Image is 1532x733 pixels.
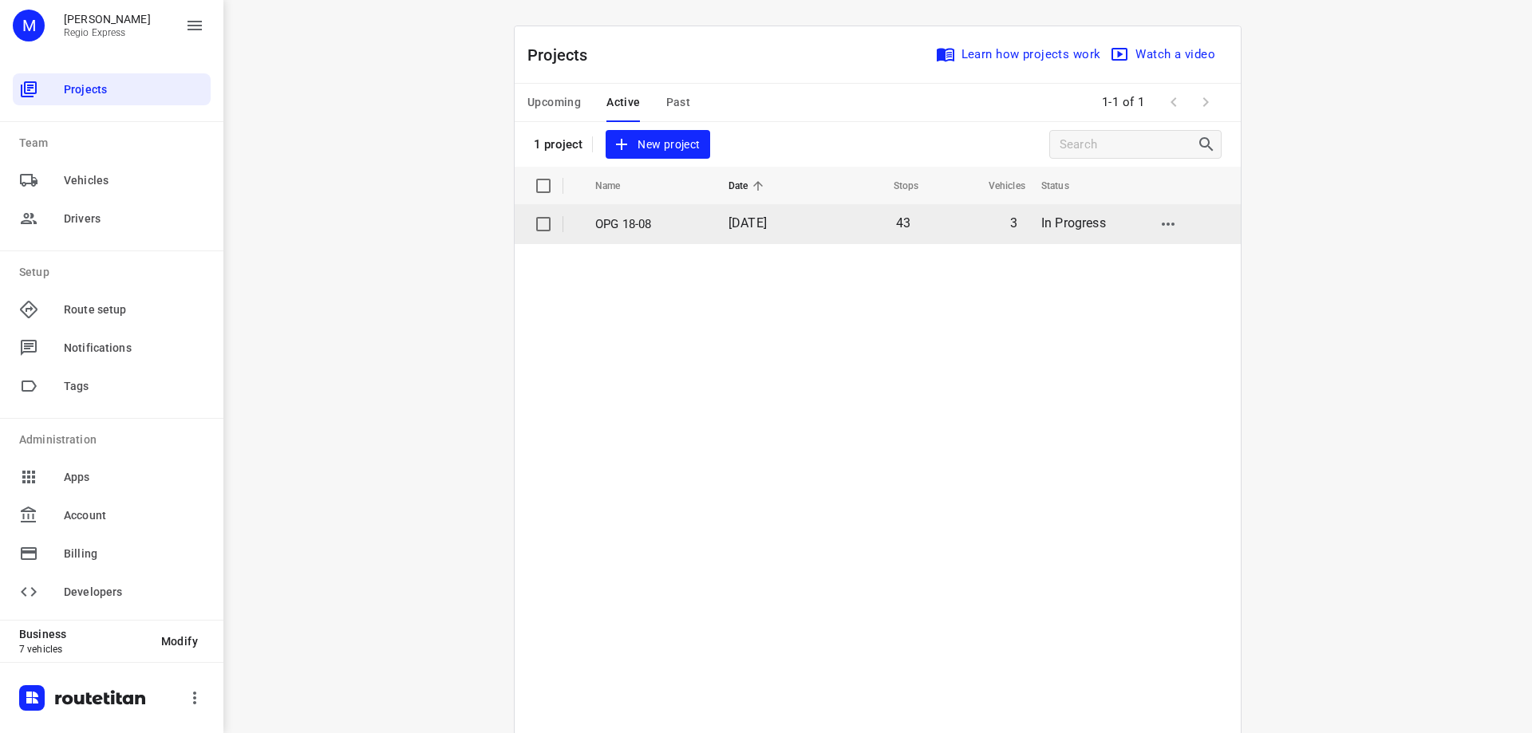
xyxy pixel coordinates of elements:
p: Max Bisseling [64,13,151,26]
span: Past [666,93,691,112]
p: Team [19,135,211,152]
span: Projects [64,81,204,98]
p: OPG 18-08 [595,215,705,234]
span: In Progress [1041,215,1106,231]
div: Developers [13,576,211,608]
div: Drivers [13,203,211,234]
span: Vehicles [968,176,1025,195]
p: 7 vehicles [19,644,148,655]
span: 1-1 of 1 [1096,85,1151,120]
span: Apps [64,469,204,486]
p: Business [19,628,148,640]
span: [DATE] [728,215,767,231]
span: Active [606,93,640,112]
div: Vehicles [13,164,211,196]
span: New project [615,135,700,155]
span: Billing [64,546,204,562]
span: 43 [896,215,910,231]
div: Notifications [13,332,211,364]
span: Notifications [64,340,204,357]
span: Vehicles [64,172,204,189]
div: Search [1197,135,1221,154]
p: Regio Express [64,27,151,38]
p: 1 project [534,137,582,152]
span: Drivers [64,211,204,227]
span: Stops [873,176,919,195]
p: Projects [527,43,601,67]
span: Route setup [64,301,204,318]
div: Apps [13,461,211,493]
div: Billing [13,538,211,569]
p: Administration [19,432,211,448]
input: Search projects [1060,132,1197,157]
div: Account [13,499,211,531]
p: Setup [19,264,211,281]
span: Next Page [1190,86,1222,118]
div: Route setup [13,294,211,325]
span: Upcoming [527,93,581,112]
div: Projects [13,73,211,105]
div: Tags [13,370,211,402]
span: Name [595,176,642,195]
div: M [13,10,45,41]
button: New project [606,130,709,160]
span: Account [64,507,204,524]
button: Modify [148,627,211,656]
span: Developers [64,584,204,601]
span: Date [728,176,769,195]
span: 3 [1010,215,1017,231]
span: Modify [161,635,198,648]
span: Status [1041,176,1090,195]
span: Previous Page [1158,86,1190,118]
span: Tags [64,378,204,395]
